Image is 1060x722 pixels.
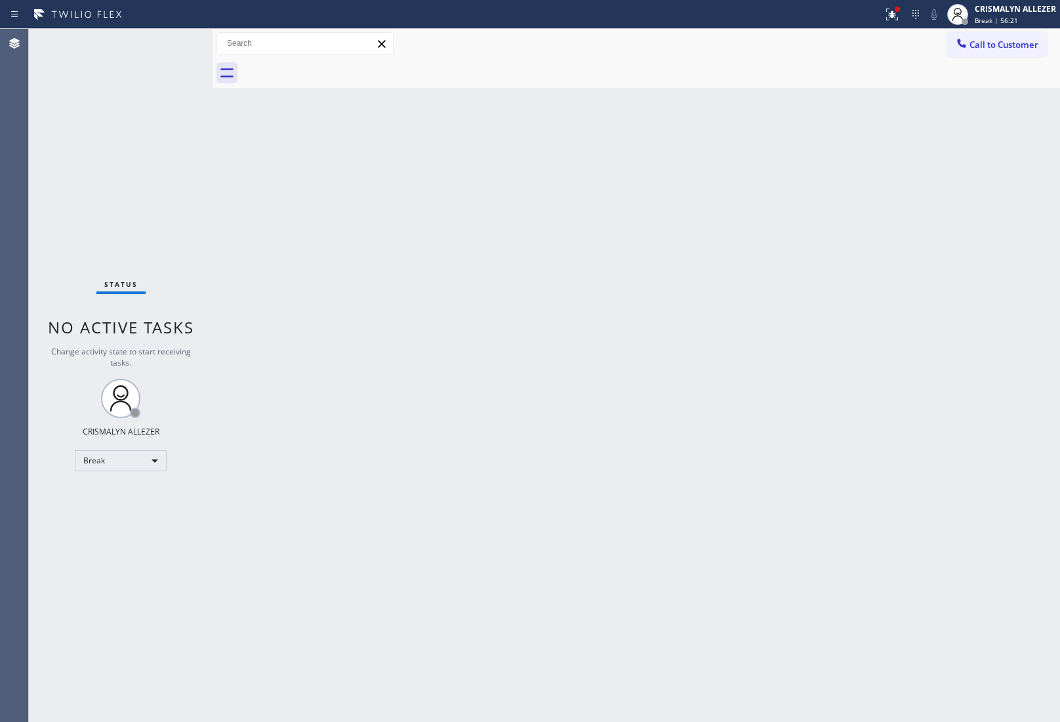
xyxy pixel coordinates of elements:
span: Status [104,280,138,289]
input: Search [217,33,393,54]
span: Change activity state to start receiving tasks. [51,346,191,368]
div: CRISMALYN ALLEZER [83,426,159,437]
span: Call to Customer [969,39,1038,51]
button: Call to Customer [947,32,1047,57]
span: No active tasks [48,316,194,338]
div: CRISMALYN ALLEZER [975,3,1056,14]
span: Break | 56:21 [975,16,1018,25]
div: Break [75,450,167,471]
button: Mute [925,5,943,24]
